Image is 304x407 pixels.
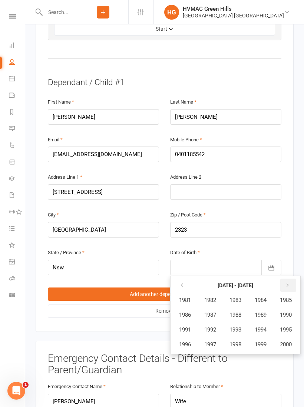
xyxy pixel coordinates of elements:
[179,341,191,348] span: 1996
[248,323,273,337] button: 1994
[255,341,267,348] span: 1999
[48,98,74,106] label: First Name
[170,136,202,144] label: Mobile Phone
[183,6,284,12] div: HVMAC Green Hills
[170,98,196,106] label: Last Name
[173,308,197,322] button: 1986
[198,293,222,307] button: 1982
[48,305,281,318] a: Remove
[229,312,241,318] span: 1988
[280,341,292,348] span: 2000
[229,326,241,333] span: 1993
[255,297,267,303] span: 1984
[48,287,281,301] a: Add another dependant / child
[170,249,200,257] label: Date of Birth
[198,308,222,322] button: 1987
[9,71,26,88] a: Calendar
[248,308,273,322] button: 1989
[9,254,26,271] a: General attendance kiosk mode
[9,88,26,104] a: Payments
[9,38,26,54] a: Dashboard
[9,154,26,171] a: Product Sales
[248,293,273,307] button: 1984
[170,211,206,219] label: Zip / Post Code
[7,382,25,400] iframe: Intercom live chat
[204,297,216,303] span: 1982
[173,323,197,337] button: 1991
[9,271,26,287] a: Roll call kiosk mode
[280,297,292,303] span: 1985
[48,136,63,144] label: Email
[9,104,26,121] a: Reports
[274,293,298,307] button: 1985
[274,337,298,351] button: 2000
[173,337,197,351] button: 1996
[48,383,106,391] label: Emergency Contact Name
[48,353,281,376] h3: Emergency Contact Details - Different to Parent/Guardian
[9,54,26,71] a: People
[198,323,222,337] button: 1992
[179,326,191,333] span: 1991
[204,312,216,318] span: 1987
[183,12,284,19] div: [GEOGRAPHIC_DATA] [GEOGRAPHIC_DATA]
[229,341,241,348] span: 1998
[223,293,248,307] button: 1983
[274,308,298,322] button: 1990
[280,312,292,318] span: 1990
[204,326,216,333] span: 1992
[179,312,191,318] span: 1986
[54,22,275,36] button: Start
[204,341,216,348] span: 1997
[9,238,26,254] a: What's New
[9,287,26,304] a: Class kiosk mode
[48,174,82,181] label: Address Line 1
[229,297,241,303] span: 1983
[48,211,59,219] label: City
[223,323,248,337] button: 1993
[179,297,191,303] span: 1981
[164,5,179,20] div: HG
[223,308,248,322] button: 1988
[48,249,85,257] label: State / Province
[170,383,223,391] label: Relationship to Member
[48,77,281,88] div: Dependant / Child #1
[43,7,78,17] input: Search...
[170,174,201,181] label: Address Line 2
[255,312,267,318] span: 1989
[255,326,267,333] span: 1994
[248,337,273,351] button: 1999
[23,382,29,388] span: 1
[198,337,222,351] button: 1997
[223,337,248,351] button: 1998
[280,326,292,333] span: 1995
[218,282,253,288] strong: [DATE] - [DATE]
[173,293,197,307] button: 1981
[274,323,298,337] button: 1995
